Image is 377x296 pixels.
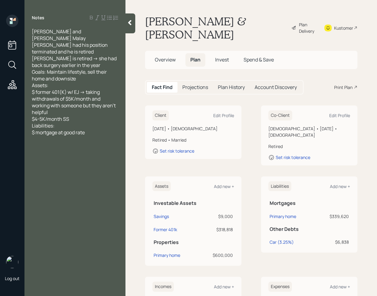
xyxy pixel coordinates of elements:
[270,200,349,206] h5: Mortgages
[152,110,169,120] h6: Client
[255,84,297,90] h5: Account Discovery
[214,284,234,290] div: Add new +
[5,276,20,281] div: Log out
[334,25,353,31] div: Kustomer
[154,200,233,206] h5: Investable Assets
[160,148,194,154] div: Set risk tolerance
[145,15,286,41] h1: [PERSON_NAME] & [PERSON_NAME]
[218,84,245,90] h5: Plan History
[154,239,233,245] h5: Properties
[154,213,169,220] div: Savings
[276,154,310,160] div: Set risk tolerance
[299,21,316,34] div: Plan Delivery
[190,56,200,63] span: Plan
[6,256,18,268] img: retirable_logo.png
[244,56,274,63] span: Spend & Save
[268,143,350,150] div: Retired
[268,110,292,120] h6: Co-Client
[200,213,233,220] div: $9,000
[330,183,350,189] div: Add new +
[213,113,234,118] div: Edit Profile
[155,56,176,63] span: Overview
[268,125,350,138] div: [DEMOGRAPHIC_DATA] • [DATE] • [DEMOGRAPHIC_DATA]
[268,181,291,191] h6: Liabilities
[270,239,294,245] div: Car (3.25%)
[200,252,233,258] div: $600,000
[154,226,177,233] div: Former 401k
[329,113,350,118] div: Edit Profile
[154,252,180,258] div: Primary home
[334,84,353,91] div: Print Plan
[32,15,44,21] label: Notes
[270,213,296,220] div: Primary home
[152,125,234,132] div: [DATE] • [DEMOGRAPHIC_DATA]
[152,181,171,191] h6: Assets
[32,28,118,136] span: [PERSON_NAME] and [PERSON_NAME] Malay [PERSON_NAME] had his position terminated and he is retired...
[200,226,233,233] div: $318,818
[330,284,350,290] div: Add new +
[270,226,349,232] h5: Other Debts
[152,84,173,90] h5: Fact Find
[268,282,292,292] h6: Expenses
[316,239,349,245] div: $6,838
[152,282,174,292] h6: Incomes
[214,183,234,189] div: Add new +
[182,84,208,90] h5: Projections
[316,213,349,220] div: $339,620
[152,137,234,143] div: Retired • Married
[215,56,229,63] span: Invest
